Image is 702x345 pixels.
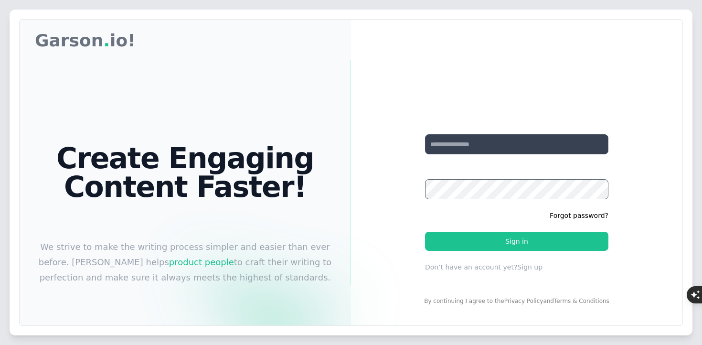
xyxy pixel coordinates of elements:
button: Forgot password? [550,211,608,220]
a: Privacy Policy [504,298,543,304]
a: Garson.io! [32,28,138,63]
p: Don’t have an account yet? [425,262,608,272]
a: Terms & Conditions [554,298,609,304]
span: product people [169,257,234,267]
button: Sign up [517,262,542,272]
label: Your email [425,121,608,130]
h1: Create Engaging Content Faster! [35,144,335,201]
p: Garson io! [35,31,136,60]
span: . [103,31,110,50]
label: Password [425,166,608,175]
div: By continuing I agree to the and [424,287,609,305]
p: We strive to make the writing process simpler and easier than ever before. [PERSON_NAME] helps to... [35,239,335,285]
h1: Sign in to your account [425,94,608,109]
button: Sign in [425,232,608,251]
nav: Global [35,31,336,60]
